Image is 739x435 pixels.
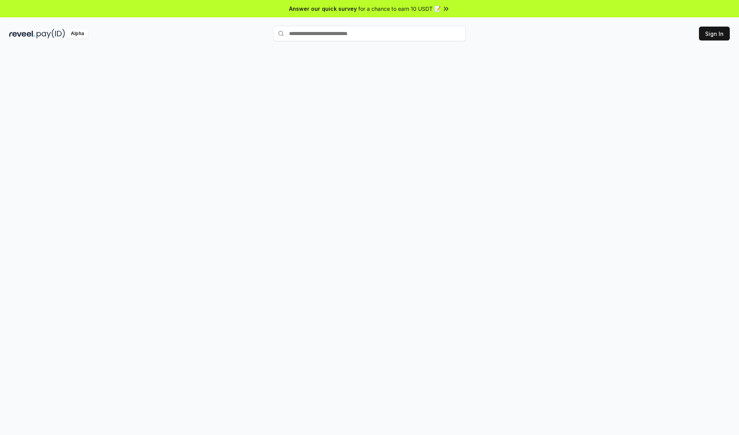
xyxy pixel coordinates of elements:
img: pay_id [37,29,65,39]
img: reveel_dark [9,29,35,39]
div: Alpha [67,29,88,39]
button: Sign In [699,27,730,40]
span: Answer our quick survey [289,5,357,13]
span: for a chance to earn 10 USDT 📝 [358,5,441,13]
